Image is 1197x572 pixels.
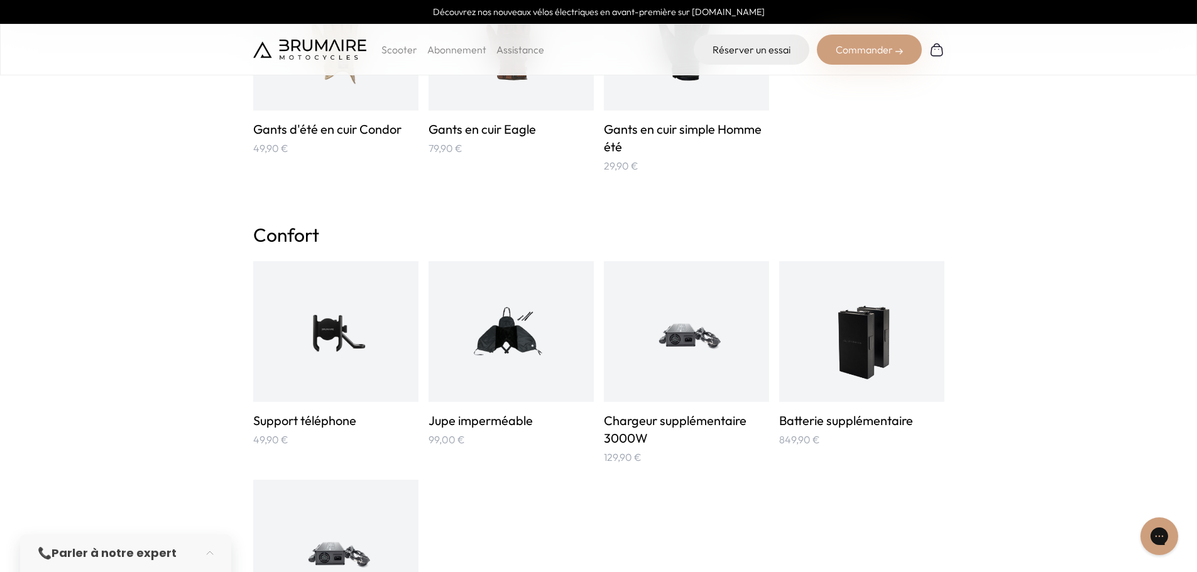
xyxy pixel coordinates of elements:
[631,276,741,387] img: Chargeur supplémentaire 3000W
[604,158,769,173] p: 29,90 €
[779,412,944,429] h3: Batterie supplémentaire
[604,450,769,465] p: 129,90 €
[820,276,903,387] img: Batterie supplémentaire
[253,121,418,138] h3: Gants d'été en cuir Condor
[429,412,594,429] h3: Jupe imperméable
[604,121,769,156] h3: Gants en cuir simple Homme été
[429,141,594,156] p: 79,90 €
[929,42,944,57] img: Panier
[381,42,417,57] p: Scooter
[429,432,594,447] p: 99,00 €
[694,35,809,65] a: Réserver un essai
[496,43,544,56] a: Assistance
[604,261,769,465] a: Chargeur supplémentaire 3000W Chargeur supplémentaire 3000W 129,90 €
[253,412,418,429] h3: Support téléphone
[253,40,366,60] img: Brumaire Motocycles
[604,412,769,447] h3: Chargeur supplémentaire 3000W
[456,276,566,387] img: Jupe imperméable
[280,276,391,387] img: Support téléphone
[253,141,418,156] p: 49,90 €
[429,261,594,465] a: Jupe imperméable Jupe imperméable 99,00 €
[817,35,922,65] div: Commander
[779,261,944,465] a: Batterie supplémentaire Batterie supplémentaire 849,90 €
[253,261,418,465] a: Support téléphone Support téléphone 49,90 €
[429,121,594,138] h3: Gants en cuir Eagle
[1134,513,1184,559] iframe: Gorgias live chat messenger
[427,43,486,56] a: Abonnement
[253,224,944,246] h2: Confort
[779,432,944,447] p: 849,90 €
[253,432,418,447] p: 49,90 €
[895,48,903,55] img: right-arrow-2.png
